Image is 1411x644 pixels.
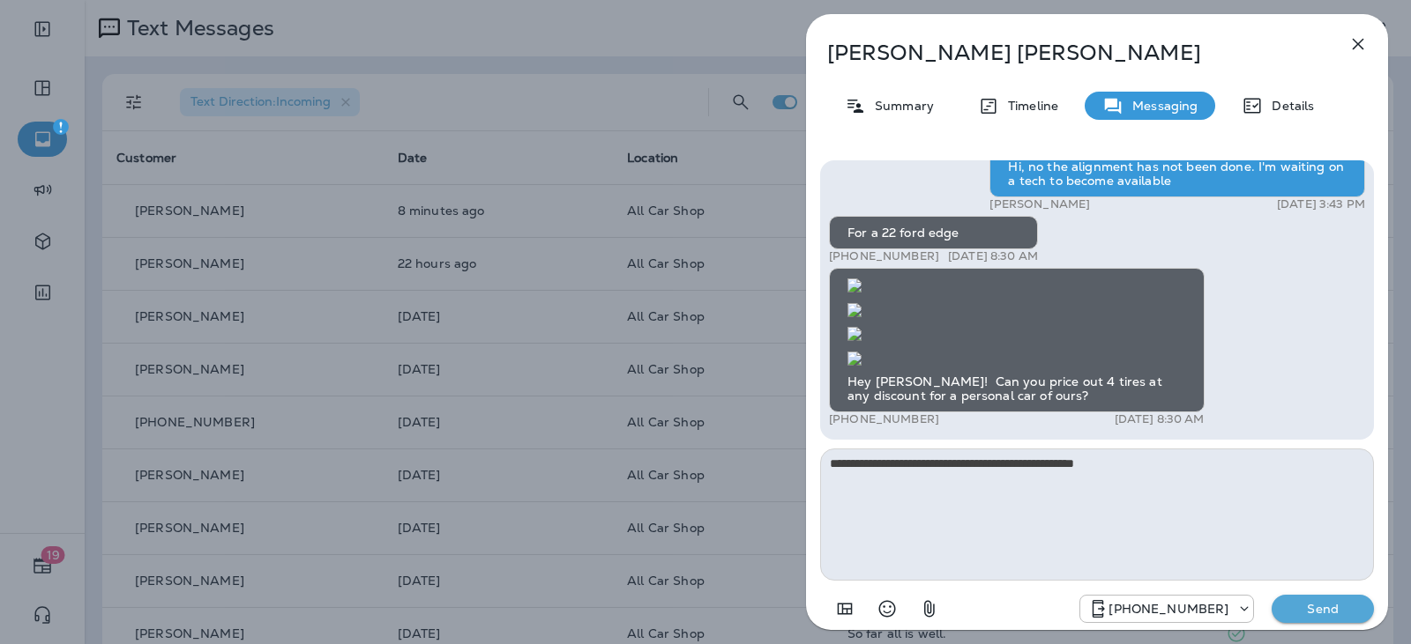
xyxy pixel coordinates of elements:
[1286,601,1360,617] p: Send
[1277,197,1365,211] p: [DATE] 3:43 PM
[948,249,1038,263] p: [DATE] 8:30 AM
[847,303,862,317] img: twilio-download
[1115,412,1205,426] p: [DATE] 8:30 AM
[829,249,939,263] p: [PHONE_NUMBER]
[989,197,1090,211] p: [PERSON_NAME]
[999,99,1058,113] p: Timeline
[1109,602,1228,616] p: [PHONE_NUMBER]
[866,99,934,113] p: Summary
[1272,595,1374,623] button: Send
[989,150,1365,197] div: Hi, no the alignment has not been done. I'm waiting on a tech to become available
[1263,99,1314,113] p: Details
[829,268,1205,412] div: Hey [PERSON_NAME]! Can you price out 4 tires at any discount for a personal car of ours?
[829,412,939,426] p: [PHONE_NUMBER]
[847,327,862,341] img: twilio-download
[827,41,1309,65] p: [PERSON_NAME] [PERSON_NAME]
[847,352,862,366] img: twilio-download
[1080,598,1253,619] div: +1 (689) 265-4479
[829,216,1038,249] div: For a 22 ford edge
[847,278,862,292] img: twilio-download
[870,591,905,626] button: Select an emoji
[1124,99,1198,113] p: Messaging
[827,591,862,626] button: Add in a premade template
